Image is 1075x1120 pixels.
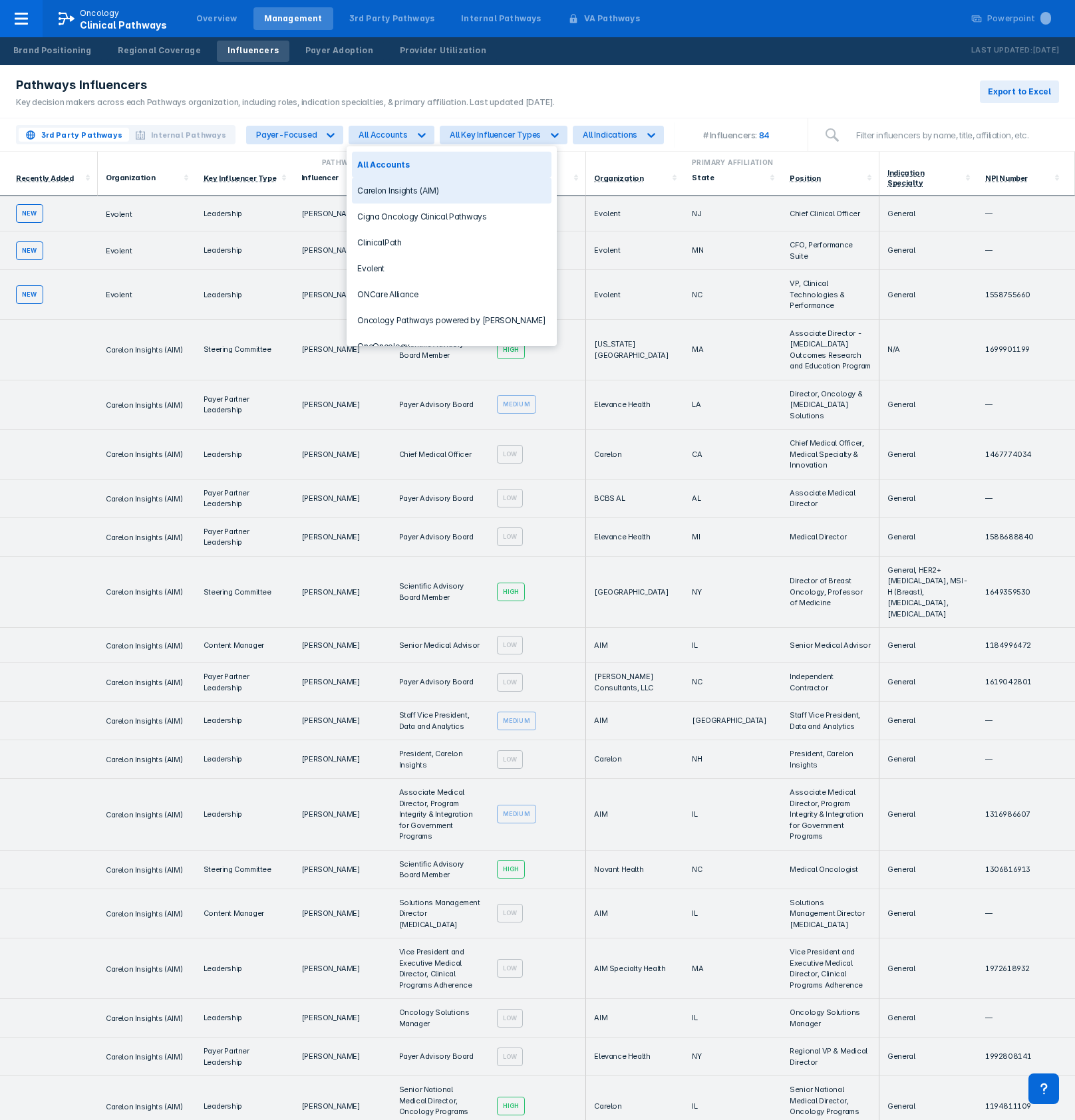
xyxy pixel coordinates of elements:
div: new [16,285,43,304]
td: Vice President and Executive Medical Director, Clinical Programs Adherence [391,938,489,999]
div: 3rd Party Pathways [349,13,435,25]
span: Carelon Insights (AIM) [106,755,182,764]
div: Low [497,489,524,507]
td: 1588688840 [977,518,1075,557]
td: [PERSON_NAME] [293,702,391,740]
td: [PERSON_NAME] Consultants, LLC [586,663,684,702]
div: ONCare Alliance [352,281,551,307]
td: 1184996472 [977,628,1075,663]
div: Powerpoint [987,13,1051,25]
td: Solutions Management Director [MEDICAL_DATA] [782,889,879,939]
p: Last Updated: [971,44,1032,57]
td: Evolent [586,270,684,320]
div: VA Pathways [584,13,640,25]
a: Carelon Insights (AIM) [106,640,182,650]
td: Scientific Advisory Board Member [391,320,489,380]
div: High [497,1097,526,1115]
div: Organization [594,174,643,183]
td: NY [684,557,782,629]
td: LA [684,380,782,430]
td: Leadership [196,779,293,851]
span: Clinical Pathways [80,19,167,31]
td: Payer Partner Leadership [196,380,293,430]
td: General [879,779,977,851]
td: 1316986607 [977,779,1075,851]
td: Associate Medical Director [782,480,879,518]
td: [PERSON_NAME] [293,557,391,629]
td: Associate Director - [MEDICAL_DATA] Outcomes Research and Education Program [782,320,879,380]
a: Overview [186,7,248,30]
button: 3rd Party Pathways [19,128,129,142]
input: Filter influencers by name, title, affiliation, etc. [848,122,1059,148]
a: Carelon Insights (AIM) [106,532,182,541]
td: Leadership [196,430,293,480]
td: 1649359530 [977,557,1075,629]
td: [US_STATE][GEOGRAPHIC_DATA] [586,320,684,380]
td: [PERSON_NAME] [293,663,391,702]
td: MI [684,518,782,557]
span: Evolent [106,246,132,255]
div: High [497,583,526,601]
td: MA [684,320,782,380]
div: All Accounts [359,130,408,140]
a: Carelon Insights (AIM) [106,865,182,874]
td: General [879,1038,977,1076]
td: Director, Oncology & [MEDICAL_DATA] Solutions [782,380,879,430]
td: Payer Advisory Board [391,480,489,518]
td: Leadership [196,270,293,320]
td: General, HER2+ [MEDICAL_DATA], MSI-H (Breast), [MEDICAL_DATA], [MEDICAL_DATA] [879,557,977,629]
td: 1619042801 [977,663,1075,702]
td: Solutions Management Director [MEDICAL_DATA] [391,889,489,939]
div: ClinicalPath [352,229,551,255]
span: Carelon Insights (AIM) [106,493,182,503]
td: Evolent [586,196,684,231]
td: Regional VP & Medical Director [782,1038,879,1076]
a: Carelon Insights (AIM) [106,909,182,918]
span: Evolent [106,209,132,218]
div: Low [497,445,524,464]
span: Carelon Insights (AIM) [106,716,182,726]
td: General [879,518,977,557]
div: Provider Utilization [400,45,486,57]
td: Chief Clinical Officer [782,196,879,231]
td: NC [684,663,782,702]
td: NY [684,1038,782,1076]
td: [PERSON_NAME] [293,1038,391,1076]
td: AIM [586,628,684,663]
td: [PERSON_NAME] [293,999,391,1038]
div: NPI Number [985,174,1028,183]
td: AL [684,480,782,518]
td: [GEOGRAPHIC_DATA] [586,557,684,629]
td: CA [684,430,782,480]
td: 1699901199 [977,320,1075,380]
div: Low [497,673,524,692]
div: Indication Specialty [887,168,924,188]
a: Carelon Insights (AIM) [106,1101,182,1111]
td: Oncology Solutions Manager [391,999,489,1038]
td: General [879,702,977,740]
td: [PERSON_NAME] [293,740,391,779]
td: Senior Medical Advisor [391,628,489,663]
span: Carelon Insights (AIM) [106,345,182,354]
div: OneOncology [352,333,551,359]
td: Leadership [196,702,293,740]
span: Carelon Insights (AIM) [106,909,182,918]
a: Internal Pathways [450,7,551,30]
div: Low [497,1009,524,1028]
td: Steering Committee [196,851,293,889]
div: Management [264,13,323,25]
td: Payer Partner Leadership [196,480,293,518]
td: General [879,663,977,702]
td: General [879,999,977,1038]
td: Elevance Health [586,1038,684,1076]
a: Carelon Insights (AIM) [106,1013,182,1022]
td: [PERSON_NAME] [293,518,391,557]
a: Carelon Insights (AIM) [106,587,182,596]
td: — [977,380,1075,430]
td: Staff Vice President, Data and Analytics [782,702,879,740]
td: Carelon [586,430,684,480]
